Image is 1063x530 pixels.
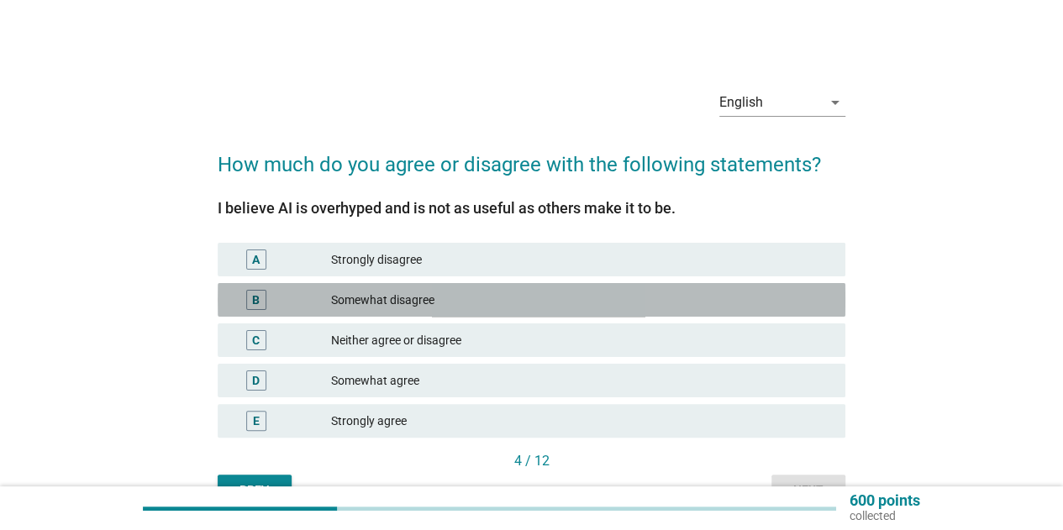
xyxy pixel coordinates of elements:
[331,249,832,270] div: Strongly disagree
[252,372,260,390] div: D
[331,411,832,431] div: Strongly agree
[218,451,845,471] div: 4 / 12
[850,508,920,523] p: collected
[850,493,920,508] p: 600 points
[252,291,260,309] div: B
[253,412,260,430] div: E
[719,95,763,110] div: English
[252,251,260,269] div: A
[331,330,832,350] div: Neither agree or disagree
[231,481,278,499] div: Prev
[218,197,845,219] div: I believe AI is overhyped and is not as useful as others make it to be.
[252,332,260,349] div: C
[331,370,832,391] div: Somewhat agree
[825,92,845,113] i: arrow_drop_down
[218,133,845,180] h2: How much do you agree or disagree with the following statements?
[331,290,832,310] div: Somewhat disagree
[218,475,292,505] button: Prev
